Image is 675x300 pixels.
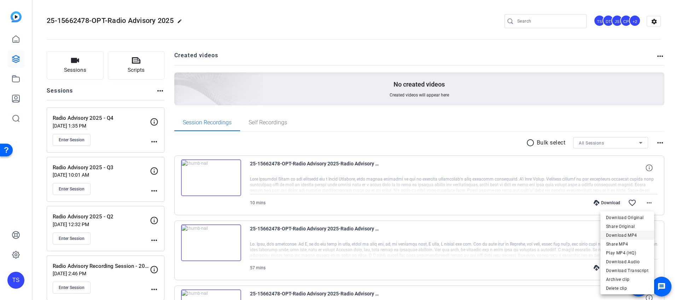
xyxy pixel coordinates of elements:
span: Archive clip [606,275,648,284]
span: Download MP4 [606,231,648,240]
span: Share Original [606,222,648,231]
span: Download Transcript [606,266,648,275]
span: Delete clip [606,284,648,293]
span: Download Audio [606,258,648,266]
span: Play MP4 (HQ) [606,249,648,257]
span: Share MP4 [606,240,648,248]
span: Download Original [606,213,648,222]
